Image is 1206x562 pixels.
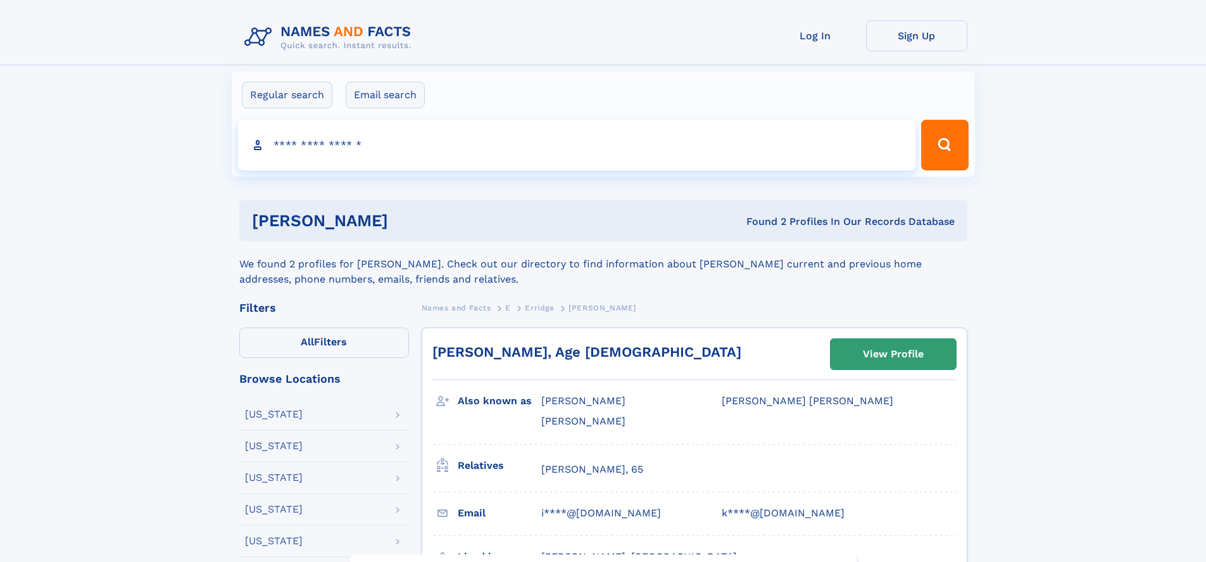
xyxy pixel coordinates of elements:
[245,441,303,451] div: [US_STATE]
[458,390,541,412] h3: Also known as
[346,82,425,108] label: Email search
[765,20,866,51] a: Log In
[567,215,955,229] div: Found 2 Profiles In Our Records Database
[458,502,541,524] h3: Email
[239,241,967,287] div: We found 2 profiles for [PERSON_NAME]. Check out our directory to find information about [PERSON_...
[866,20,967,51] a: Sign Up
[921,120,968,170] button: Search Button
[541,415,625,427] span: [PERSON_NAME]
[422,300,491,316] a: Names and Facts
[238,120,916,170] input: search input
[239,20,422,54] img: Logo Names and Facts
[245,536,303,546] div: [US_STATE]
[505,300,511,316] a: E
[245,473,303,483] div: [US_STATE]
[541,463,643,476] a: [PERSON_NAME], 65
[252,213,567,229] h1: [PERSON_NAME]
[245,504,303,514] div: [US_STATE]
[831,339,956,369] a: View Profile
[458,455,541,476] h3: Relatives
[722,395,893,407] span: [PERSON_NAME] [PERSON_NAME]
[301,336,314,348] span: All
[239,302,409,314] div: Filters
[505,303,511,312] span: E
[242,82,332,108] label: Regular search
[239,373,409,385] div: Browse Locations
[525,300,554,316] a: Erridge
[863,340,924,369] div: View Profile
[568,303,636,312] span: [PERSON_NAME]
[525,303,554,312] span: Erridge
[432,344,741,360] a: [PERSON_NAME], Age [DEMOGRAPHIC_DATA]
[239,328,409,358] label: Filters
[541,395,625,407] span: [PERSON_NAME]
[245,409,303,419] div: [US_STATE]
